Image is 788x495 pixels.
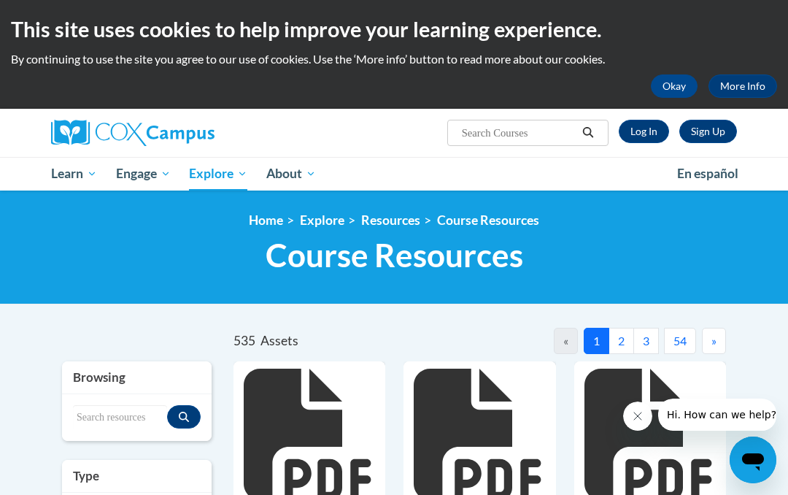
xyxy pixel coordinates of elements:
[437,212,539,228] a: Course Resources
[664,328,696,354] button: 54
[167,405,201,429] button: Search resources
[266,236,523,275] span: Course Resources
[730,437,776,483] iframe: Button to launch messaging window
[257,157,325,191] a: About
[711,334,716,348] span: »
[42,157,107,191] a: Learn
[480,328,727,354] nav: Pagination Navigation
[11,51,777,67] p: By continuing to use the site you agree to our use of cookies. Use the ‘More info’ button to read...
[51,165,97,183] span: Learn
[633,328,659,354] button: 3
[651,74,698,98] button: Okay
[658,399,776,431] iframe: Message from company
[233,333,255,348] span: 535
[584,328,609,354] button: 1
[11,15,777,44] h2: This site uses cookies to help improve your learning experience.
[609,328,634,354] button: 2
[40,157,748,191] div: Main menu
[189,165,247,183] span: Explore
[51,120,215,146] img: Cox Campus
[73,369,201,386] h3: Browsing
[668,158,748,189] a: En español
[51,120,265,146] a: Cox Campus
[577,124,599,142] button: Search
[623,402,652,431] iframe: Close message
[266,165,316,183] span: About
[73,405,167,430] input: Search resources
[677,166,738,181] span: En español
[179,157,257,191] a: Explore
[73,467,201,485] h3: Type
[619,120,669,143] a: Log In
[116,165,171,183] span: Engage
[702,328,726,354] button: Next
[107,157,180,191] a: Engage
[679,120,737,143] a: Register
[249,212,283,228] a: Home
[260,333,298,348] span: Assets
[361,212,420,228] a: Resources
[460,124,577,142] input: Search Courses
[300,212,344,228] a: Explore
[708,74,777,98] a: More Info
